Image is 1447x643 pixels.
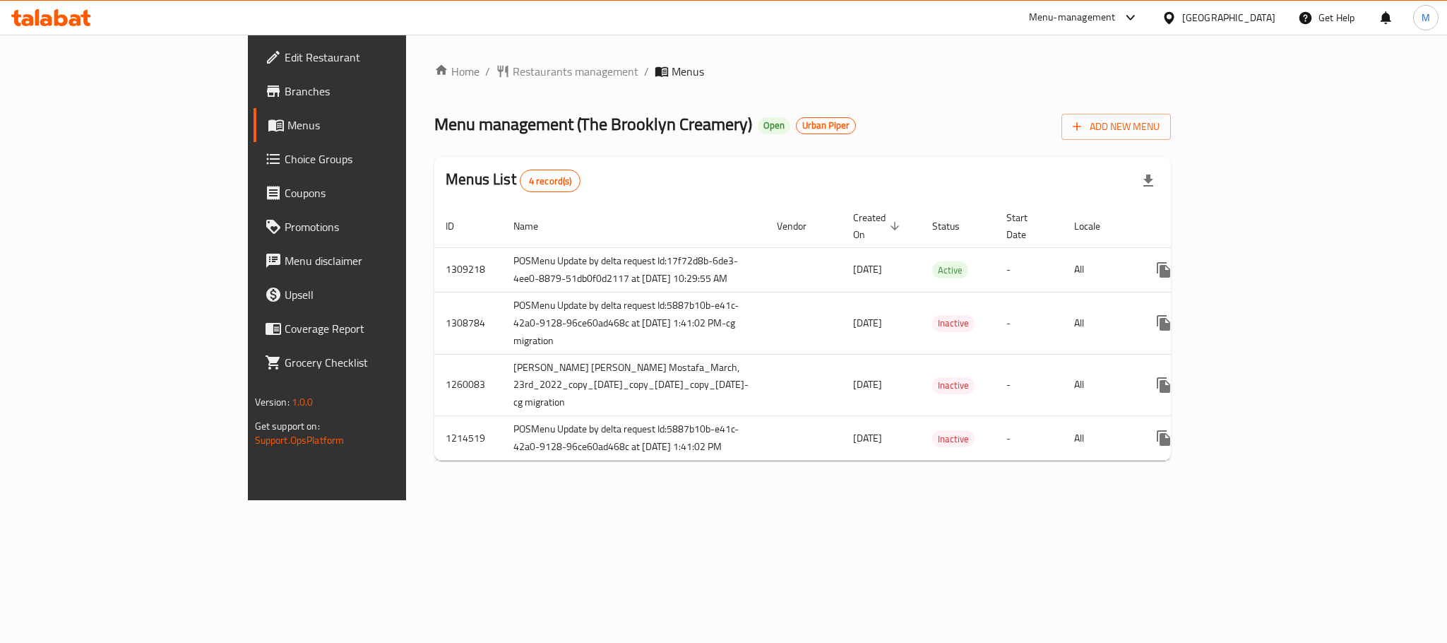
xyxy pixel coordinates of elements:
[932,431,975,447] span: Inactive
[1006,209,1046,243] span: Start Date
[1063,354,1136,416] td: All
[777,218,825,235] span: Vendor
[1147,306,1181,340] button: more
[254,176,489,210] a: Coupons
[758,119,790,131] span: Open
[1136,205,1294,248] th: Actions
[285,49,478,66] span: Edit Restaurant
[520,170,581,192] div: Total records count
[502,354,766,416] td: [PERSON_NAME] [PERSON_NAME] Mostafa_March, 23rd_2022_copy_[DATE]_copy_[DATE]_copy_[DATE]-cg migra...
[758,117,790,134] div: Open
[502,247,766,292] td: POSMenu Update by delta request Id:17f72d8b-6de3-4ee0-8879-51db0f0d2117 at [DATE] 10:29:55 AM
[434,63,1171,80] nav: breadcrumb
[1147,421,1181,455] button: more
[1422,10,1430,25] span: M
[797,119,855,131] span: Urban Piper
[995,416,1063,461] td: -
[446,218,472,235] span: ID
[932,262,968,278] span: Active
[285,218,478,235] span: Promotions
[255,431,345,449] a: Support.OpsPlatform
[292,393,314,411] span: 1.0.0
[1074,218,1119,235] span: Locale
[1147,253,1181,287] button: more
[1063,247,1136,292] td: All
[644,63,649,80] li: /
[502,292,766,354] td: POSMenu Update by delta request Id:5887b10b-e41c-42a0-9128-96ce60ad468c at [DATE] 1:41:02 PM-cg m...
[1182,10,1275,25] div: [GEOGRAPHIC_DATA]
[1073,118,1160,136] span: Add New Menu
[995,354,1063,416] td: -
[434,108,752,140] span: Menu management ( The Brooklyn Creamery )
[1061,114,1171,140] button: Add New Menu
[254,40,489,74] a: Edit Restaurant
[254,346,489,379] a: Grocery Checklist
[254,142,489,176] a: Choice Groups
[932,377,975,394] span: Inactive
[932,430,975,447] div: Inactive
[254,108,489,142] a: Menus
[255,417,320,435] span: Get support on:
[254,278,489,312] a: Upsell
[446,169,580,192] h2: Menus List
[285,252,478,269] span: Menu disclaimer
[254,244,489,278] a: Menu disclaimer
[287,117,478,134] span: Menus
[254,210,489,244] a: Promotions
[520,175,580,188] span: 4 record(s)
[285,83,478,100] span: Branches
[255,393,290,411] span: Version:
[672,63,704,80] span: Menus
[1029,9,1116,26] div: Menu-management
[1063,416,1136,461] td: All
[995,247,1063,292] td: -
[1131,164,1165,198] div: Export file
[513,63,638,80] span: Restaurants management
[932,315,975,331] span: Inactive
[496,63,638,80] a: Restaurants management
[853,429,882,447] span: [DATE]
[853,260,882,278] span: [DATE]
[285,354,478,371] span: Grocery Checklist
[932,261,968,278] div: Active
[285,286,478,303] span: Upsell
[932,377,975,394] div: Inactive
[995,292,1063,354] td: -
[254,312,489,346] a: Coverage Report
[853,209,904,243] span: Created On
[932,315,975,332] div: Inactive
[853,375,882,394] span: [DATE]
[502,416,766,461] td: POSMenu Update by delta request Id:5887b10b-e41c-42a0-9128-96ce60ad468c at [DATE] 1:41:02 PM
[285,184,478,201] span: Coupons
[434,205,1294,461] table: enhanced table
[285,151,478,167] span: Choice Groups
[932,218,978,235] span: Status
[1147,368,1181,402] button: more
[254,74,489,108] a: Branches
[513,218,556,235] span: Name
[1063,292,1136,354] td: All
[285,320,478,337] span: Coverage Report
[853,314,882,332] span: [DATE]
